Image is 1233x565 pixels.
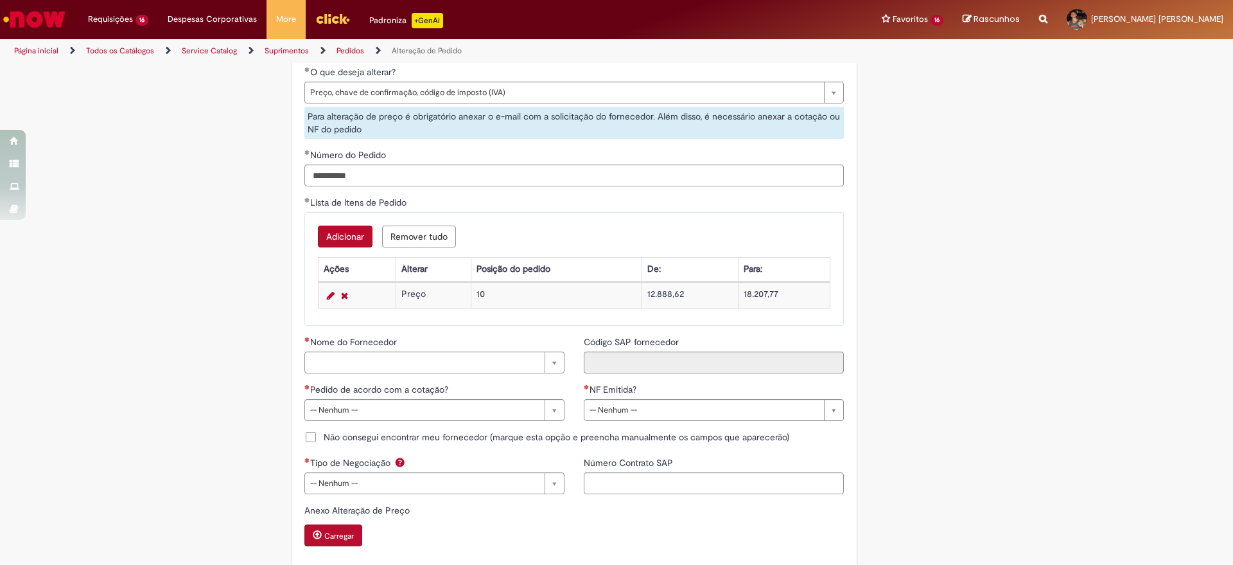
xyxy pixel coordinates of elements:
ul: Trilhas de página [10,39,812,63]
th: Para: [738,258,830,282]
span: Anexo Alteração de Preço [304,505,412,516]
span: Número do Pedido [310,149,389,161]
a: Pedidos [337,46,364,56]
th: De: [642,258,738,282]
span: Obrigatório Preenchido [304,197,310,202]
input: Número do Pedido [304,165,844,186]
th: Ações [318,258,396,282]
span: -- Nenhum -- [590,400,818,420]
span: Favoritos [893,13,928,26]
span: Pedido de acordo com a cotação? [310,384,451,395]
a: Editar Linha 1 [324,288,338,303]
span: Rascunhos [974,13,1020,25]
a: Alteração de Pedido [392,46,462,56]
span: Necessários [304,458,310,463]
button: Carregar anexo de Anexo Alteração de Preço [304,525,362,546]
small: Carregar [324,531,354,541]
span: [PERSON_NAME] [PERSON_NAME] [1091,13,1223,24]
td: 18.207,77 [738,283,830,309]
button: Add a row for Lista de Itens de Pedido [318,226,372,247]
a: Service Catalog [182,46,237,56]
span: Preço, chave de confirmação, código de imposto (IVA) [310,82,818,103]
span: Somente leitura - Código SAP fornecedor [584,336,681,348]
span: -- Nenhum -- [310,473,538,494]
img: click_logo_yellow_360x200.png [315,9,350,28]
span: NF Emitida? [590,384,639,395]
span: O que deseja alterar? [310,66,398,78]
span: More [276,13,296,26]
label: Somente leitura - Código SAP fornecedor [584,336,681,348]
span: 16 [136,15,148,26]
span: Necessários [304,337,310,342]
span: -- Nenhum -- [310,400,538,420]
span: Nome do Fornecedor [310,336,399,348]
span: 16 [931,15,943,26]
a: Todos os Catálogos [86,46,154,56]
div: Para alteração de preço é obrigatório anexar o e-mail com a solicitação do fornecedor. Além disso... [304,107,844,139]
span: Obrigatório Preenchido [304,150,310,155]
td: 10 [471,283,642,309]
span: Lista de Itens de Pedido [310,197,409,208]
p: +GenAi [412,13,443,28]
span: Número Contrato SAP [584,457,676,469]
a: Limpar campo Nome do Fornecedor [304,352,564,373]
span: Tipo de Negociação [310,457,393,469]
a: Rascunhos [963,13,1020,26]
a: Remover linha 1 [338,288,351,303]
span: Necessários [304,384,310,390]
img: ServiceNow [1,6,67,32]
button: Remove all rows for Lista de Itens de Pedido [382,226,456,247]
span: Ajuda para Tipo de Negociação [392,457,408,467]
td: 12.888,62 [642,283,738,309]
span: Obrigatório Preenchido [304,67,310,72]
div: Padroniza [369,13,443,28]
a: Suprimentos [265,46,309,56]
th: Alterar [396,258,471,282]
input: Número Contrato SAP [584,472,844,494]
a: Página inicial [14,46,58,56]
td: Preço [396,283,471,309]
span: Não consegui encontrar meu fornecedor (marque esta opção e preencha manualmente os campos que apa... [324,431,789,444]
span: Necessários [584,384,590,390]
span: Requisições [88,13,133,26]
th: Posição do pedido [471,258,642,282]
input: Código SAP fornecedor [584,352,844,373]
span: Despesas Corporativas [168,13,257,26]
